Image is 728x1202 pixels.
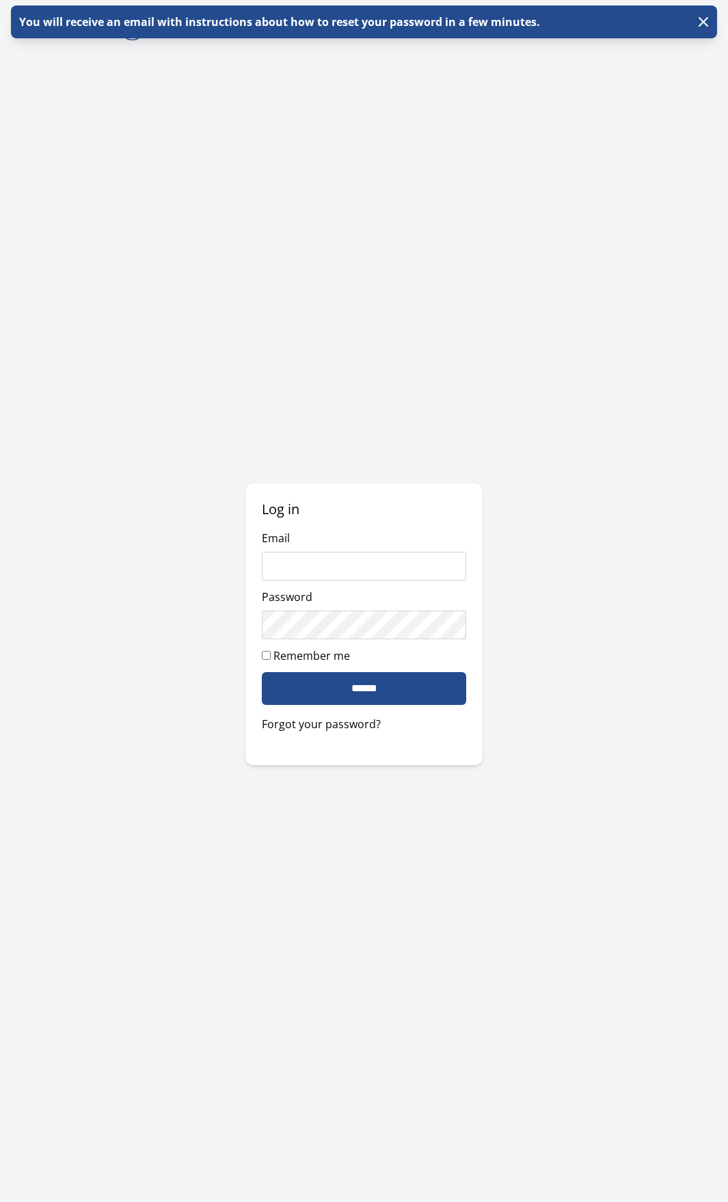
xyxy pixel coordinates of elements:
label: Password [262,589,312,604]
p: You will receive an email with instructions about how to reset your password in a few minutes. [16,14,540,30]
a: Forgot your password? [262,716,466,732]
h2: Log in [262,500,466,519]
label: Remember me [273,648,350,663]
label: Email [262,531,290,546]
